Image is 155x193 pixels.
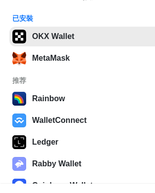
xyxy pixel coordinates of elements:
[32,181,93,190] div: Coinbase Wallet
[12,92,26,106] img: svg+xml,%3Csvg%20width%3D%22120%22%20height%3D%22120%22%20viewBox%3D%220%200%20120%20120%22%20fil...
[32,32,75,41] div: OKX Wallet
[32,159,81,168] div: Rabby Wallet
[32,94,65,103] div: Rainbow
[32,116,87,125] div: WalletConnect
[12,114,26,127] img: svg+xml,%3Csvg%20width%3D%2228%22%20height%3D%2228%22%20viewBox%3D%220%200%2028%2028%22%20fill%3D...
[12,179,26,193] img: svg+xml,%3Csvg%20width%3D%2228%22%20height%3D%2228%22%20viewBox%3D%220%200%2028%2028%22%20fill%3D...
[12,30,26,43] img: 5VZ71FV6L7PA3gg3tXrdQ+DgLhC+75Wq3no69P3MC0NFQpx2lL04Ql9gHK1bRDjsSBIvScBnDTk1WrlGIZBorIDEYJj+rhdgn...
[12,51,26,65] img: svg+xml;base64,PHN2ZyB3aWR0aD0iMzUiIGhlaWdodD0iMzQiIHZpZXdCb3g9IjAgMCAzNSAzNCIgZmlsbD0ibm9uZSIgeG...
[32,138,58,147] div: Ledger
[12,135,26,149] img: svg+xml,%3Csvg%20xmlns%3D%22http%3A%2F%2Fwww.w3.org%2F2000%2Fsvg%22%20width%3D%2228%22%20height%3...
[32,54,70,63] div: MetaMask
[12,157,26,171] img: svg+xml,%3Csvg%20xmlns%3D%22http%3A%2F%2Fwww.w3.org%2F2000%2Fsvg%22%20fill%3D%22none%22%20viewBox...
